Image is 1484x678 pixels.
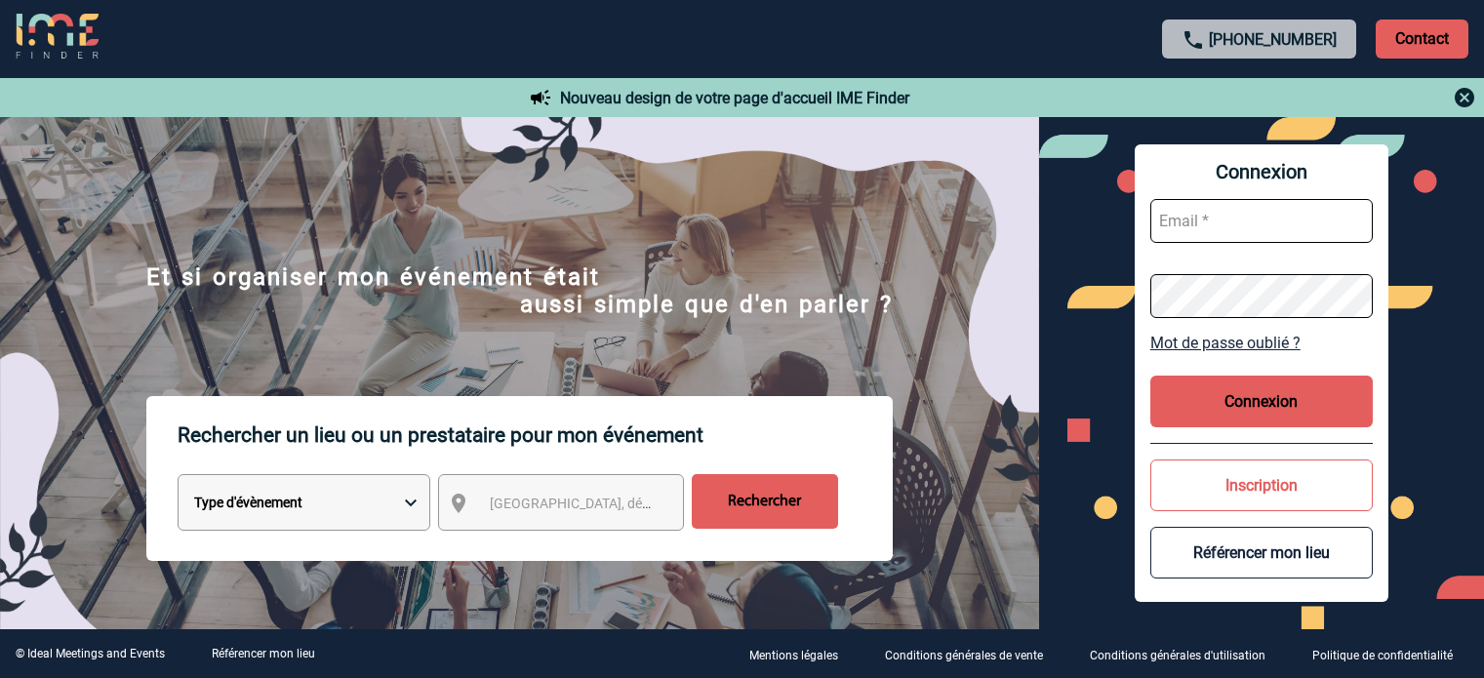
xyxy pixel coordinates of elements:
[1150,199,1373,243] input: Email *
[1182,28,1205,52] img: call-24-px.png
[16,647,165,660] div: © Ideal Meetings and Events
[1376,20,1468,59] p: Contact
[1150,527,1373,578] button: Référencer mon lieu
[490,496,761,511] span: [GEOGRAPHIC_DATA], département, région...
[885,649,1043,662] p: Conditions générales de vente
[1074,645,1297,663] a: Conditions générales d'utilisation
[692,474,838,529] input: Rechercher
[1297,645,1484,663] a: Politique de confidentialité
[1090,649,1265,662] p: Conditions générales d'utilisation
[178,396,893,474] p: Rechercher un lieu ou un prestataire pour mon événement
[1150,160,1373,183] span: Connexion
[1150,334,1373,352] a: Mot de passe oublié ?
[749,649,838,662] p: Mentions légales
[869,645,1074,663] a: Conditions générales de vente
[1150,376,1373,427] button: Connexion
[212,647,315,660] a: Référencer mon lieu
[1209,30,1337,49] a: [PHONE_NUMBER]
[734,645,869,663] a: Mentions légales
[1312,649,1453,662] p: Politique de confidentialité
[1150,459,1373,511] button: Inscription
